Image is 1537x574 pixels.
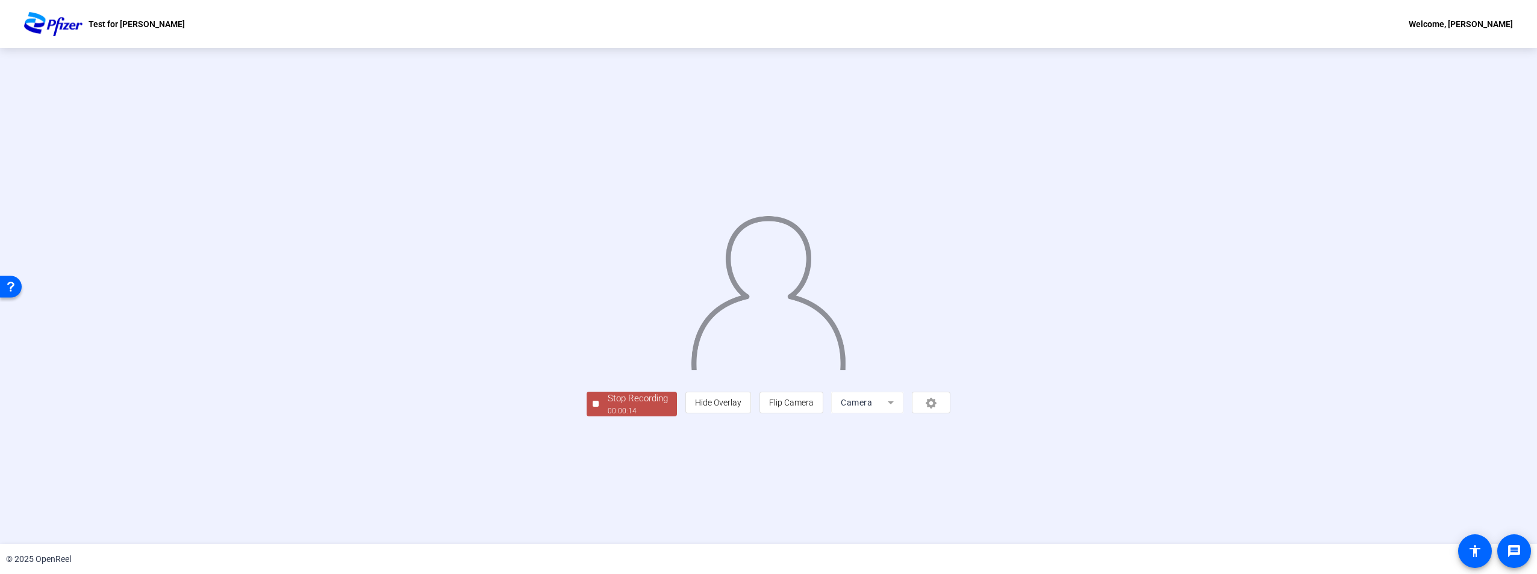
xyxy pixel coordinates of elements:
div: 00:00:14 [608,406,668,416]
mat-icon: message [1507,544,1521,558]
img: OpenReel logo [24,12,83,36]
div: Stop Recording [608,392,668,406]
p: Test for [PERSON_NAME] [89,17,185,31]
div: © 2025 OpenReel [6,553,71,566]
button: Stop Recording00:00:14 [587,392,677,416]
span: Hide Overlay [695,398,741,407]
mat-icon: accessibility [1468,544,1482,558]
button: Hide Overlay [685,392,751,413]
div: Welcome, [PERSON_NAME] [1409,17,1513,31]
button: Flip Camera [759,392,823,413]
img: overlay [690,206,847,370]
span: Flip Camera [769,398,814,407]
